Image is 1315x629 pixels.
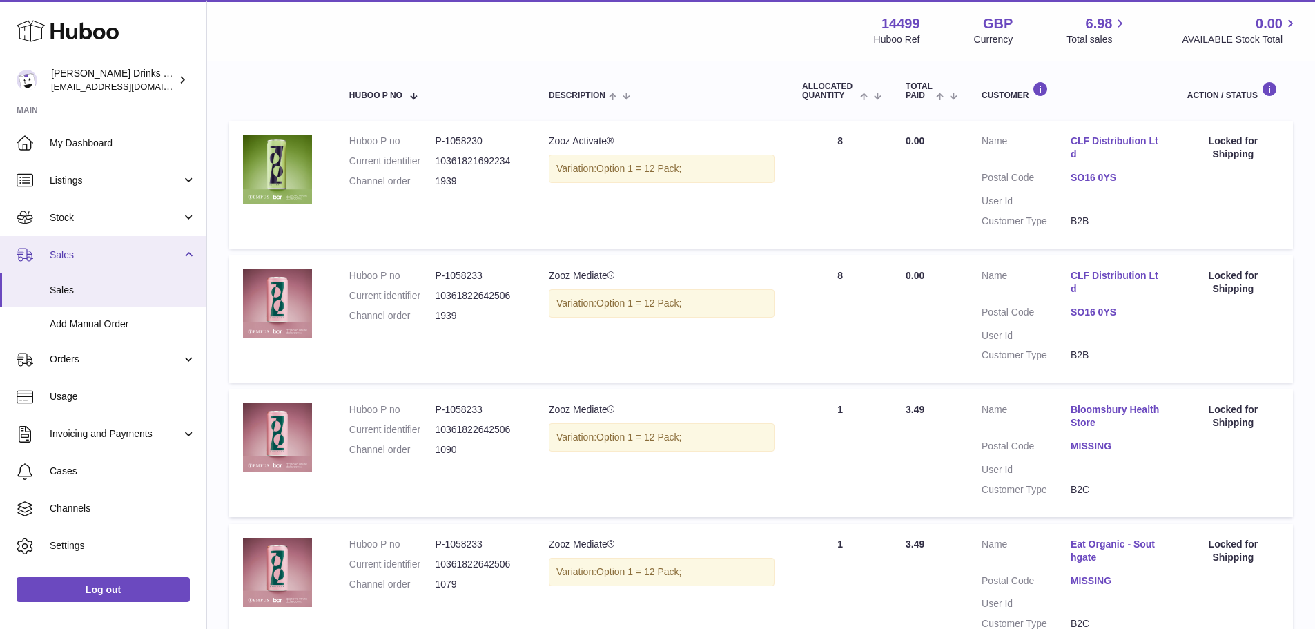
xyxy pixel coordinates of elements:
div: Zooz Mediate® [549,269,775,282]
div: Huboo Ref [874,33,920,46]
span: 0.00 [1256,14,1283,33]
span: Add Manual Order [50,318,196,331]
span: Option 1 = 12 Pack; [596,298,681,309]
a: MISSING [1071,440,1160,453]
dt: Postal Code [982,306,1071,322]
span: 0.00 [906,135,924,146]
a: Eat Organic - Southgate [1071,538,1160,564]
img: internalAdmin-14499@internal.huboo.com [17,70,37,90]
dd: 1939 [435,309,521,322]
a: Log out [17,577,190,602]
dt: Name [982,538,1071,568]
span: Usage [50,390,196,403]
div: Variation: [549,423,775,452]
dt: Current identifier [349,423,436,436]
dt: Name [982,135,1071,164]
dt: Postal Code [982,171,1071,188]
div: Locked for Shipping [1187,538,1279,564]
dd: 10361822642506 [435,558,521,571]
dt: Current identifier [349,558,436,571]
dt: User Id [982,195,1071,208]
dd: 1939 [435,175,521,188]
dd: 1079 [435,578,521,591]
span: Total sales [1066,33,1128,46]
dd: P-1058230 [435,135,521,148]
dt: Channel order [349,309,436,322]
dt: Huboo P no [349,403,436,416]
dd: 1090 [435,443,521,456]
td: 8 [788,255,892,383]
div: [PERSON_NAME] Drinks LTD (t/a Zooz) [51,67,175,93]
dt: Postal Code [982,574,1071,591]
dt: Name [982,403,1071,433]
a: Bloomsbury Health Store [1071,403,1160,429]
div: Locked for Shipping [1187,403,1279,429]
dt: Huboo P no [349,538,436,551]
span: 3.49 [906,539,924,550]
span: Option 1 = 12 Pack; [596,432,681,443]
dt: User Id [982,597,1071,610]
dd: 10361822642506 [435,423,521,436]
span: 0.00 [906,270,924,281]
span: Stock [50,211,182,224]
td: 8 [788,121,892,248]
dt: Huboo P no [349,269,436,282]
dd: 10361821692234 [435,155,521,168]
div: Variation: [549,289,775,318]
div: Zooz Activate® [549,135,775,148]
dt: User Id [982,329,1071,342]
dt: Postal Code [982,440,1071,456]
a: 0.00 AVAILABLE Stock Total [1182,14,1298,46]
span: Description [549,91,605,100]
div: Locked for Shipping [1187,269,1279,296]
a: 6.98 Total sales [1066,14,1128,46]
dt: Channel order [349,578,436,591]
span: 3.49 [906,404,924,415]
strong: GBP [983,14,1013,33]
img: ACTIVATE_1_9d49eb03-ef52-4e5c-b688-9860ae38d943.png [243,135,312,204]
a: SO16 0YS [1071,306,1160,319]
div: Currency [974,33,1013,46]
span: My Dashboard [50,137,196,150]
dt: Current identifier [349,155,436,168]
div: Variation: [549,558,775,586]
dd: B2B [1071,215,1160,228]
span: Invoicing and Payments [50,427,182,441]
a: CLF Distribution Ltd [1071,135,1160,161]
div: Variation: [549,155,775,183]
strong: 14499 [881,14,920,33]
dd: B2C [1071,483,1160,496]
span: 6.98 [1086,14,1113,33]
dt: Name [982,269,1071,299]
span: Total paid [906,82,933,100]
a: SO16 0YS [1071,171,1160,184]
div: Locked for Shipping [1187,135,1279,161]
dd: P-1058233 [435,403,521,416]
td: 1 [788,389,892,516]
span: ALLOCATED Quantity [802,82,857,100]
div: Zooz Mediate® [549,538,775,551]
span: AVAILABLE Stock Total [1182,33,1298,46]
dt: Channel order [349,175,436,188]
dt: Customer Type [982,349,1071,362]
div: Action / Status [1187,81,1279,100]
span: [EMAIL_ADDRESS][DOMAIN_NAME] [51,81,203,92]
dd: P-1058233 [435,538,521,551]
dt: Current identifier [349,289,436,302]
dt: Customer Type [982,215,1071,228]
span: Channels [50,502,196,515]
dt: User Id [982,463,1071,476]
span: Settings [50,539,196,552]
dt: Huboo P no [349,135,436,148]
dt: Customer Type [982,483,1071,496]
span: Listings [50,174,182,187]
span: Orders [50,353,182,366]
div: Customer [982,81,1160,100]
img: MEDIATE_1_68be7b9d-234d-4eb2-b0ee-639b03038b08.png [243,403,312,472]
span: Option 1 = 12 Pack; [596,163,681,174]
img: MEDIATE_1_68be7b9d-234d-4eb2-b0ee-639b03038b08.png [243,269,312,338]
dd: P-1058233 [435,269,521,282]
span: Huboo P no [349,91,402,100]
span: Option 1 = 12 Pack; [596,566,681,577]
span: Sales [50,284,196,297]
